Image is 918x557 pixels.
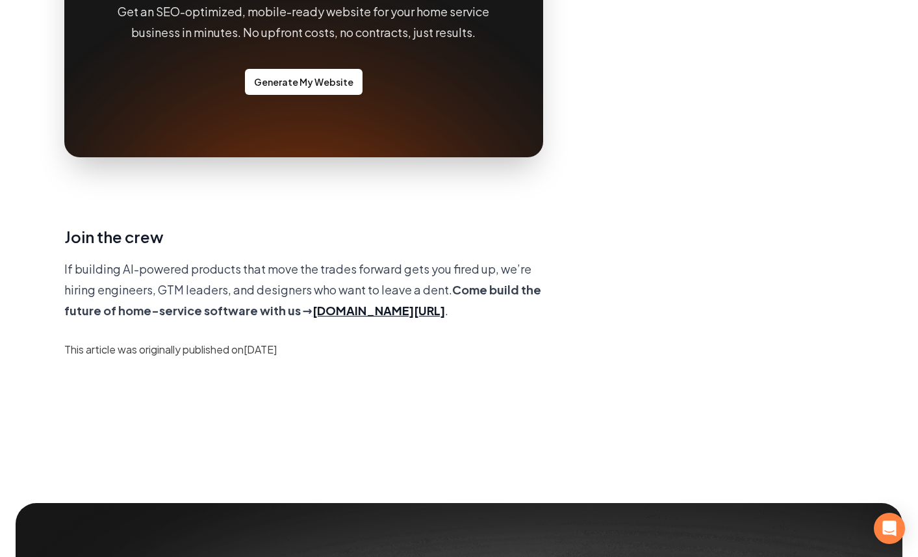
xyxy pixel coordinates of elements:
[245,69,363,95] a: Generate your website on Built Right
[874,513,905,544] div: Open Intercom Messenger
[64,225,543,248] h3: Join the crew
[116,1,491,43] p: Get an SEO-optimized, mobile-ready website for your home service business in minutes. No upfront ...
[64,282,541,318] b: Come build the future of home-service software with us →
[64,342,543,357] p: This article was originally published on [DATE]
[64,259,543,321] p: If building AI-powered products that move the trades forward gets you fired up, we’re hiring engi...
[312,303,445,318] a: [DOMAIN_NAME][URL]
